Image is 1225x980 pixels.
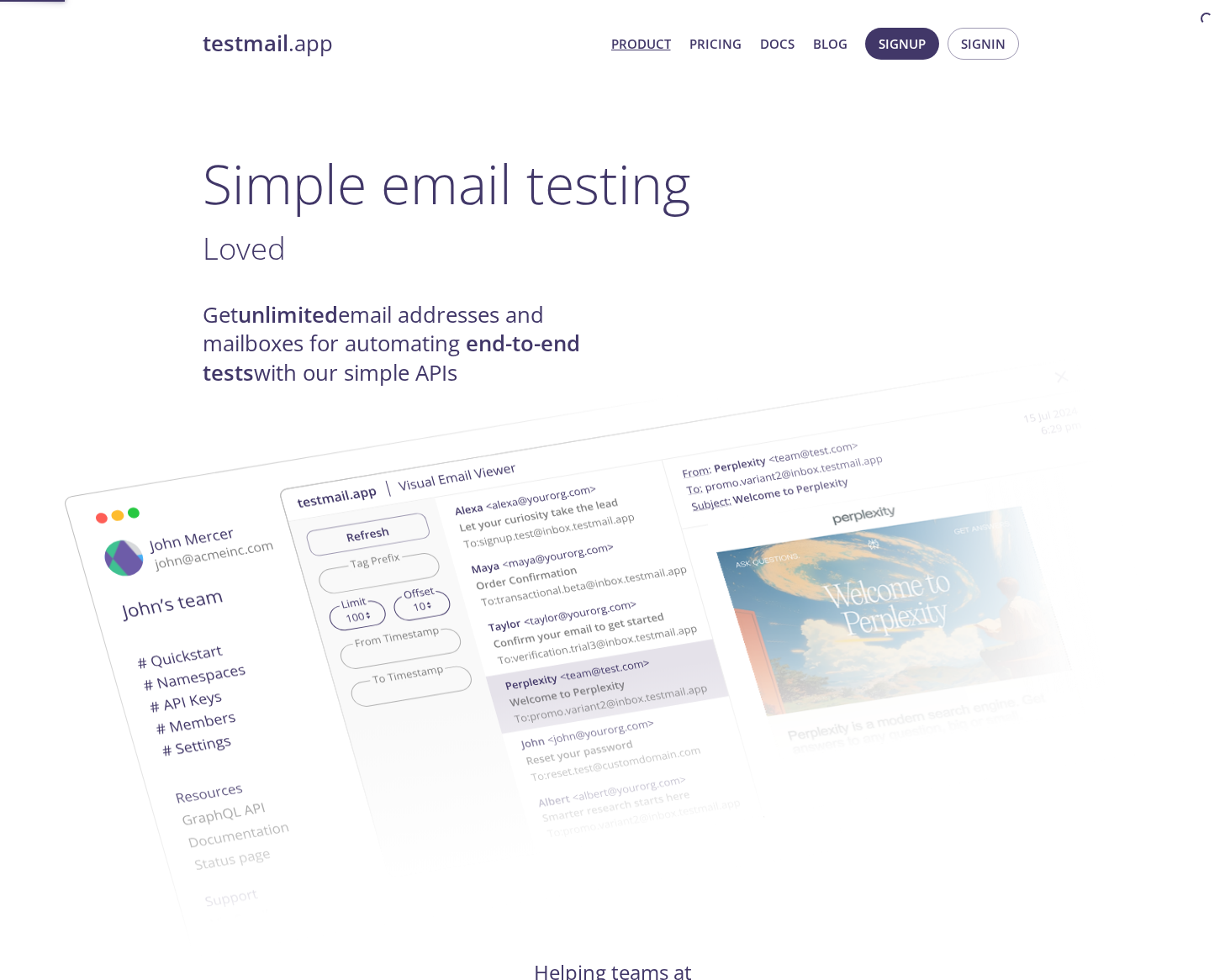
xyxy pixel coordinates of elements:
a: Pricing [689,33,742,55]
a: Blog [813,33,847,55]
button: Signup [865,28,939,60]
a: testmail.app [203,29,598,58]
strong: end-to-end tests [203,329,580,387]
span: Loved [203,227,286,269]
strong: testmail [203,29,288,58]
h4: Get email addresses and mailboxes for automating with our simple APIs [203,301,613,387]
span: Signin [961,33,1006,55]
button: Signin [948,28,1019,60]
strong: unlimited [238,300,338,329]
span: Signup [879,33,926,55]
a: Docs [760,33,795,55]
a: Product [611,33,671,55]
img: testmail-email-viewer [277,335,1185,904]
h1: Simple email testing [203,151,1023,216]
